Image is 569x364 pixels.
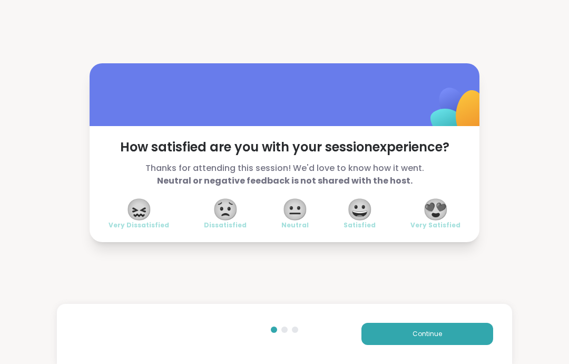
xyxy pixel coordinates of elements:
[126,200,152,219] span: 😖
[344,221,376,229] span: Satisfied
[410,221,460,229] span: Very Satisfied
[157,175,413,187] b: Neutral or negative feedback is not shared with the host.
[361,323,493,345] button: Continue
[212,200,239,219] span: 😟
[109,162,460,187] span: Thanks for attending this session! We'd love to know how it went.
[423,200,449,219] span: 😍
[347,200,373,219] span: 😀
[281,221,309,229] span: Neutral
[282,200,308,219] span: 😐
[109,221,169,229] span: Very Dissatisfied
[406,60,511,165] img: ShareWell Logomark
[204,221,247,229] span: Dissatisfied
[109,139,460,156] span: How satisfied are you with your session experience?
[413,329,442,339] span: Continue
